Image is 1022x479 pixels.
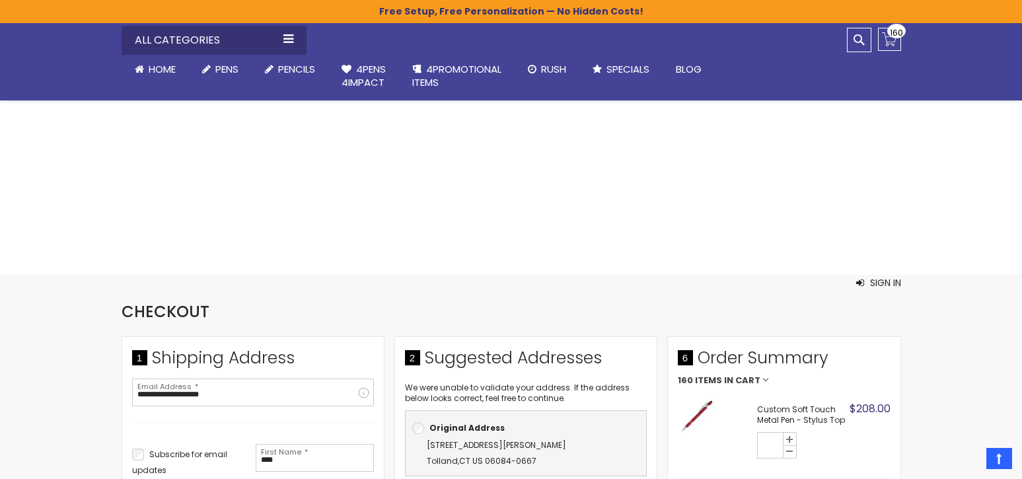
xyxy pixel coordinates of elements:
[856,276,901,289] button: Sign In
[678,398,714,435] img: Custom Soft Touch Stylus Pen-Burgundy
[429,422,505,433] b: Original Address
[342,62,386,89] span: 4Pens 4impact
[890,26,903,39] span: 160
[606,62,649,76] span: Specials
[189,55,252,84] a: Pens
[412,62,501,89] span: 4PROMOTIONAL ITEMS
[515,55,579,84] a: Rush
[459,455,470,466] span: CT
[252,55,328,84] a: Pencils
[695,376,760,385] span: Items in Cart
[149,62,176,76] span: Home
[472,455,483,466] span: US
[678,347,891,376] span: Order Summary
[663,55,715,84] a: Blog
[870,276,901,289] span: Sign In
[427,439,566,451] span: [STREET_ADDRESS][PERSON_NAME]
[132,347,374,376] div: Shipping Address
[850,401,891,416] span: $208.00
[678,376,693,385] span: 160
[405,347,647,376] div: Suggested Addresses
[579,55,663,84] a: Specials
[122,26,307,55] div: All Categories
[541,62,566,76] span: Rush
[215,62,238,76] span: Pens
[676,62,702,76] span: Blog
[122,301,209,322] span: Checkout
[328,55,399,98] a: 4Pens4impact
[485,455,536,466] span: 06084-0667
[405,383,647,404] p: We were unable to validate your address. If the address below looks correct, feel free to continue.
[278,62,315,76] span: Pencils
[878,28,901,51] a: 160
[399,55,515,98] a: 4PROMOTIONALITEMS
[757,404,846,425] strong: Custom Soft Touch Metal Pen - Stylus Top
[132,449,227,476] span: Subscribe for email updates
[412,437,639,469] div: ,
[427,455,458,466] span: Tolland
[122,55,189,84] a: Home
[986,448,1012,469] a: Top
